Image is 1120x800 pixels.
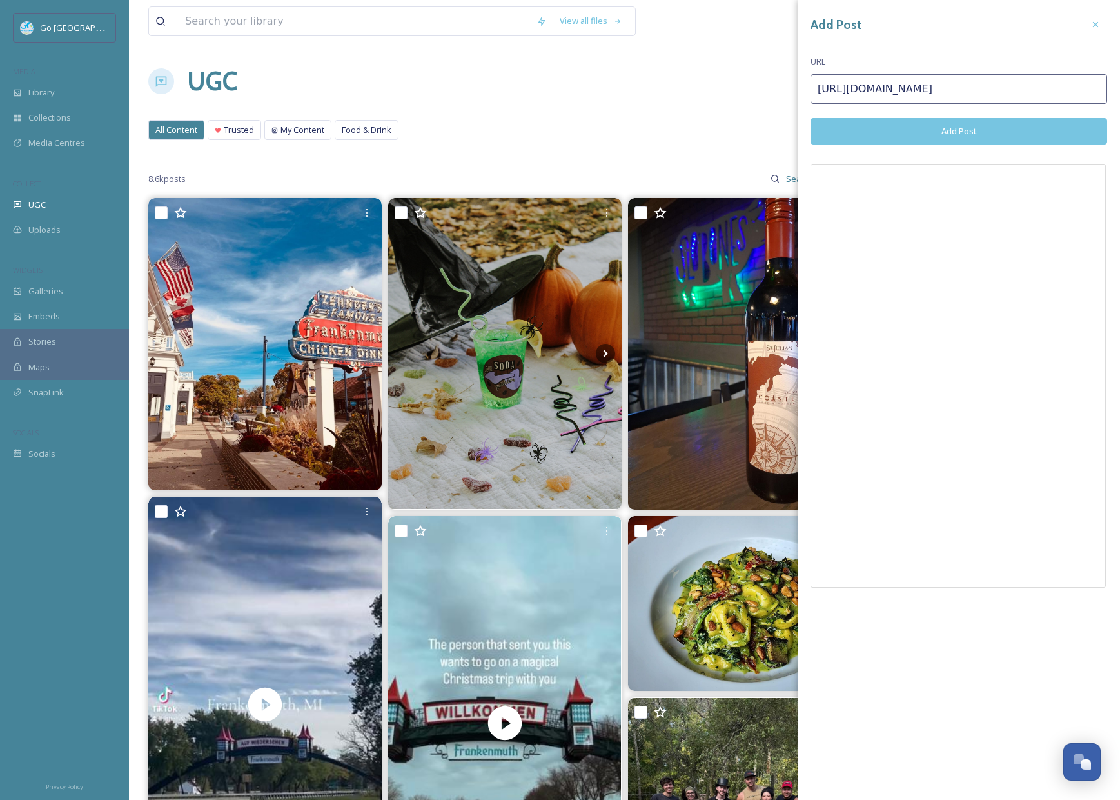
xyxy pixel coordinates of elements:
span: WIDGETS [13,265,43,275]
button: Add Post [811,118,1107,145]
img: GoGreatLogo_MISkies_RegionalTrails%20%281%29.png [21,21,34,34]
span: UGC [28,199,46,211]
span: Maps [28,361,50,374]
span: Uploads [28,224,61,236]
a: Privacy Policy [46,778,83,794]
span: Collections [28,112,71,124]
span: COLLECT [13,179,41,188]
span: Library [28,86,54,99]
span: URL [811,55,825,68]
span: 8.6k posts [148,173,186,185]
img: 🍂 A Fall Favorite at Gratzi 🍝 Introducing Tortelloni al Pesto e Verdure — cheese-filled tortellon... [628,516,861,691]
span: My Content [280,124,324,136]
span: MEDIA [13,66,35,76]
span: Embeds [28,310,60,323]
img: We are happy to announce we are now serving St Julian's Red Coastline! Coastline is a lightly oak... [628,198,861,509]
span: Privacy Policy [46,783,83,791]
a: View all files [553,8,629,34]
a: UGC [187,62,237,101]
button: Open Chat [1063,743,1101,781]
span: SnapLink [28,386,64,399]
span: Media Centres [28,137,85,149]
input: Search your library [179,7,530,35]
span: Go [GEOGRAPHIC_DATA] [40,21,135,34]
span: Food & Drink [342,124,391,136]
span: All Content [155,124,197,136]
h3: Add Post [811,15,861,34]
span: SOCIALS [13,428,39,437]
span: Socials [28,448,55,460]
img: 🍗 Whether you are Team Zehnder's of Frankenmuth or Team Frankenmuth Bavarian Inn Restaurant, you ... [148,198,382,490]
span: Stories [28,335,56,348]
input: https://www.instagram.com/p/Cp-0BNCLzu8/ [811,74,1107,104]
input: Search [780,166,821,192]
span: Galleries [28,285,63,297]
span: Trusted [224,124,254,136]
img: Meet your newest obsession: Willows Brew 🍂🥤 The perfect fall blend of green apple in Mello Yello ... [388,198,622,509]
